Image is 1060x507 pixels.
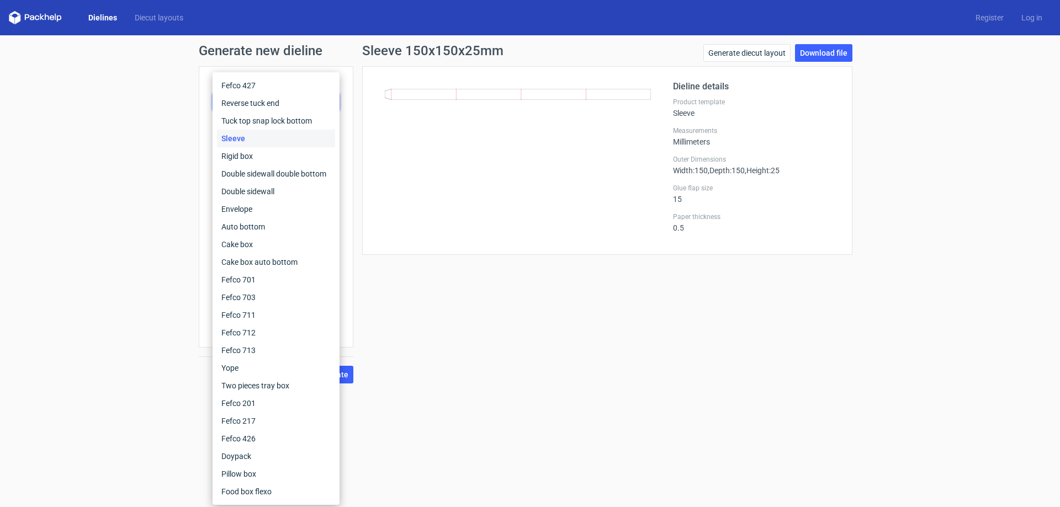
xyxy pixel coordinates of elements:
div: Fefco 711 [217,306,335,324]
a: Register [967,12,1013,23]
div: Two pieces tray box [217,377,335,394]
div: 15 [673,184,839,204]
span: , Height : 25 [745,166,780,175]
a: Generate diecut layout [703,44,791,62]
div: Sleeve [217,130,335,147]
div: Sleeve [673,98,839,118]
div: Fefco 427 [217,77,335,94]
div: Tuck top snap lock bottom [217,112,335,130]
div: Fefco 701 [217,271,335,289]
div: Fefco 712 [217,324,335,341]
div: Doypack [217,447,335,465]
div: Fefco 703 [217,289,335,306]
div: Envelope [217,200,335,218]
div: Double sidewall double bottom [217,165,335,183]
div: Reverse tuck end [217,94,335,112]
label: Product template [673,98,839,106]
div: Food box flexo [217,483,335,500]
div: Fefco 201 [217,394,335,412]
div: Rigid box [217,147,335,165]
label: Paper thickness [673,212,839,221]
div: Double sidewall [217,183,335,200]
div: Pillow box [217,465,335,483]
div: Yope [217,359,335,377]
div: Auto bottom [217,218,335,236]
div: Fefco 426 [217,430,335,447]
div: Cake box [217,236,335,253]
span: Width : 150 [673,166,708,175]
label: Outer Dimensions [673,155,839,164]
span: , Depth : 150 [708,166,745,175]
div: 0.5 [673,212,839,232]
h2: Dieline details [673,80,839,93]
label: Glue flap size [673,184,839,193]
a: Diecut layouts [126,12,192,23]
a: Log in [1013,12,1051,23]
a: Download file [795,44,852,62]
a: Dielines [79,12,126,23]
div: Fefco 217 [217,412,335,430]
div: Fefco 713 [217,341,335,359]
label: Measurements [673,126,839,135]
div: Millimeters [673,126,839,146]
div: Cake box auto bottom [217,253,335,271]
h1: Sleeve 150x150x25mm [362,44,504,57]
h1: Generate new dieline [199,44,861,57]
